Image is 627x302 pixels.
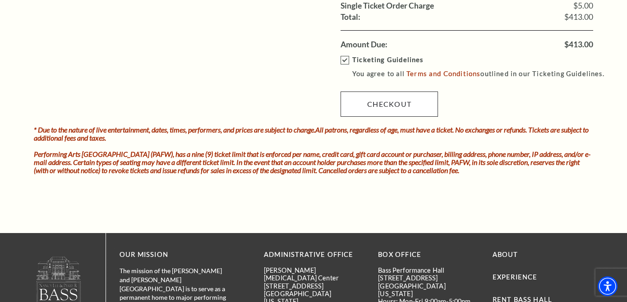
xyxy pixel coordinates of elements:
[352,56,423,64] strong: Ticketing Guidelines
[378,274,479,282] p: [STREET_ADDRESS]
[598,276,618,296] div: Accessibility Menu
[341,41,387,49] label: Amount Due:
[120,249,232,261] p: OUR MISSION
[378,282,479,298] p: [GEOGRAPHIC_DATA][US_STATE]
[34,125,589,142] i: * Due to the nature of live entertainment, dates, times, performers, and prices are subject to ch...
[264,266,364,282] p: [PERSON_NAME][MEDICAL_DATA] Center
[264,249,364,261] p: Administrative Office
[341,92,438,117] a: Checkout
[564,13,593,21] span: $413.00
[341,13,360,21] label: Total:
[564,41,593,49] span: $413.00
[352,68,613,80] p: You agree to all
[341,2,434,10] label: Single Ticket Order Charge
[34,150,590,174] i: Performing Arts [GEOGRAPHIC_DATA] (PAFW), has a nine (9) ticket limit that is enforced per name, ...
[264,282,364,290] p: [STREET_ADDRESS]
[493,273,538,281] a: Experience
[573,2,593,10] span: $5.00
[378,249,479,261] p: BOX OFFICE
[315,125,452,134] strong: All patrons, regardless of age, must have a ticket
[406,69,480,78] a: Terms and Conditions
[480,70,604,78] span: outlined in our Ticketing Guidelines.
[493,251,518,258] a: About
[378,266,479,274] p: Bass Performance Hall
